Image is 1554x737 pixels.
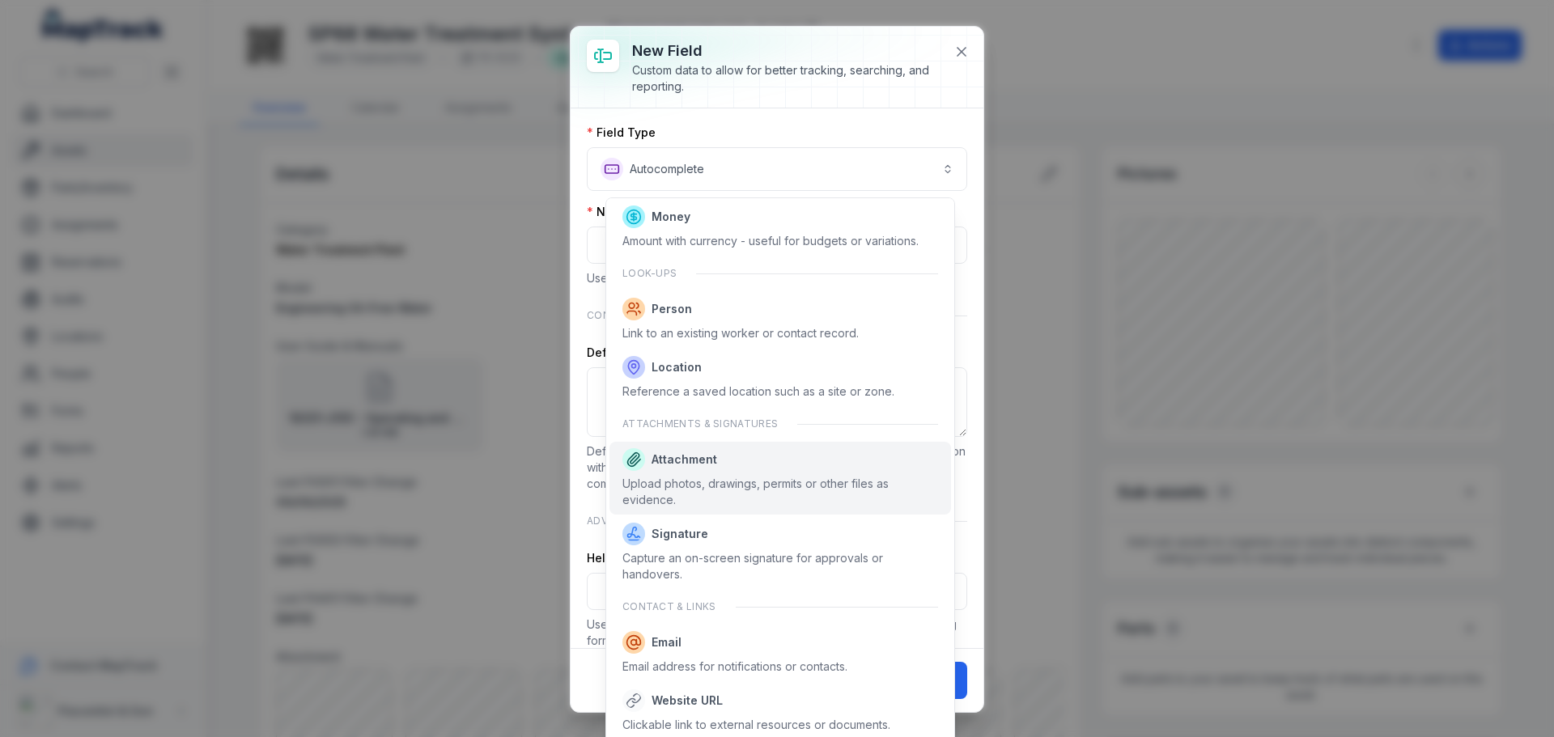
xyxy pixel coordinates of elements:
span: Website URL [652,693,723,709]
span: Person [652,301,692,317]
span: Attachment [652,451,717,468]
div: Link to an existing worker or contact record. [622,325,859,341]
div: Contact & links [609,591,951,623]
div: Capture an on-screen signature for approvals or handovers. [622,550,938,582]
div: Email address for notifications or contacts. [622,659,847,675]
div: Amount with currency - useful for budgets or variations. [622,233,919,249]
span: Money [652,209,690,225]
div: Clickable link to external resources or documents. [622,717,890,733]
div: Attachments & signatures [609,408,951,440]
span: Email [652,634,681,650]
span: Signature [652,526,708,542]
div: Upload photos, drawings, permits or other files as evidence. [622,476,938,508]
div: Reference a saved location such as a site or zone. [622,383,894,400]
span: Location [652,359,702,375]
div: Look-ups [609,257,951,290]
button: Autocomplete [587,147,967,191]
